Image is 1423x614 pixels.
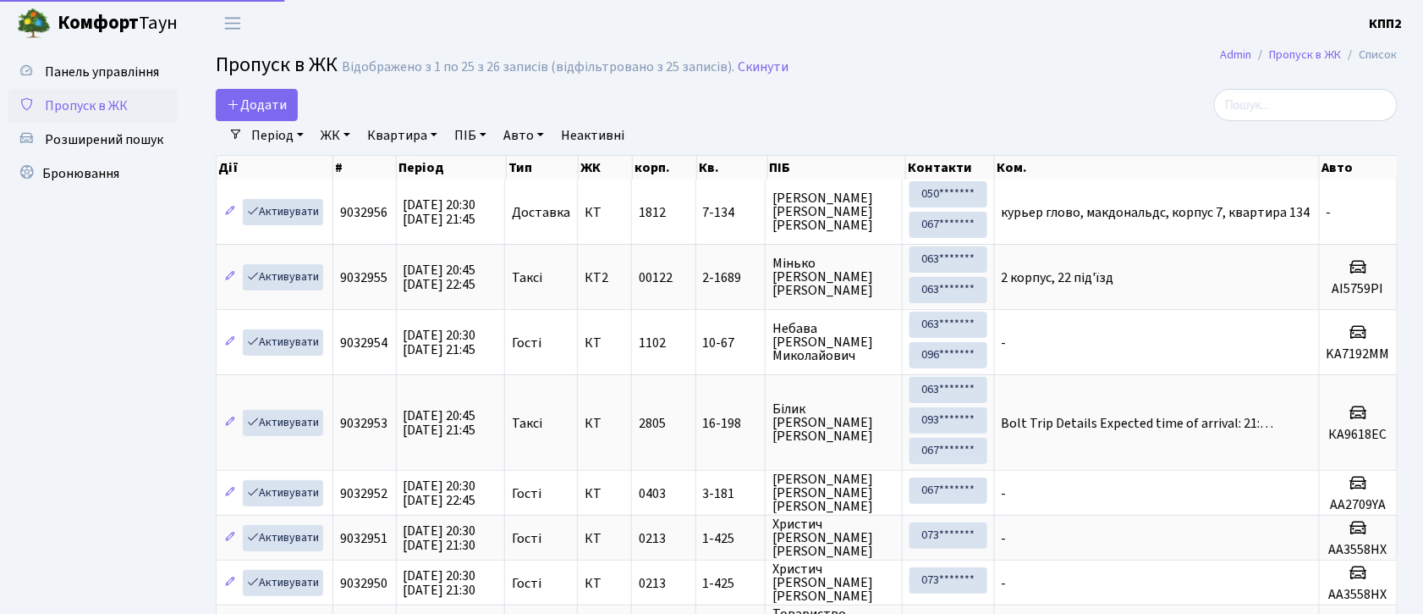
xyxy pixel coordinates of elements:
[512,206,570,219] span: Доставка
[340,268,387,287] span: 9032955
[17,7,51,41] img: logo.png
[585,487,624,501] span: КТ
[58,9,178,38] span: Таун
[703,487,758,501] span: 3-181
[243,264,323,290] a: Активувати
[1002,484,1007,503] span: -
[772,257,895,297] span: Мінько [PERSON_NAME] [PERSON_NAME]
[1002,334,1007,352] span: -
[314,121,357,150] a: ЖК
[703,336,758,350] span: 10-67
[1327,346,1390,362] h5: KA7192MM
[333,156,397,180] th: #
[585,206,624,219] span: КТ
[1327,281,1390,297] h5: AI5759PI
[1214,89,1398,121] input: Пошук...
[8,55,178,89] a: Панель управління
[512,336,541,350] span: Гості
[404,567,476,600] span: [DATE] 20:30 [DATE] 21:30
[512,417,542,430] span: Таксі
[1002,529,1007,548] span: -
[8,123,178,157] a: Розширений пошук
[703,271,758,285] span: 2-1689
[772,402,895,443] span: Білик [PERSON_NAME] [PERSON_NAME]
[243,570,323,596] a: Активувати
[703,532,758,545] span: 1-425
[554,121,631,150] a: Неактивні
[995,156,1320,180] th: Ком.
[216,89,298,121] a: Додати
[243,525,323,551] a: Активувати
[585,417,624,430] span: КТ
[1327,427,1390,443] h5: КА9618ЕС
[703,577,758,590] span: 1-425
[772,322,895,362] span: Небава [PERSON_NAME] Миколайович
[8,89,178,123] a: Пропуск в ЖК
[585,532,624,545] span: КТ
[404,477,476,510] span: [DATE] 20:30 [DATE] 22:45
[703,206,758,219] span: 7-134
[639,268,673,287] span: 00122
[639,574,666,593] span: 0213
[772,191,895,232] span: [PERSON_NAME] [PERSON_NAME] [PERSON_NAME]
[243,410,323,436] a: Активувати
[342,59,734,75] div: Відображено з 1 по 25 з 26 записів (відфільтровано з 25 записів).
[1002,268,1114,287] span: 2 корпус, 22 під'їзд
[738,59,788,75] a: Скинути
[1370,14,1403,33] b: КПП2
[404,196,476,229] span: [DATE] 20:30 [DATE] 21:45
[639,529,666,548] span: 0213
[1320,156,1398,180] th: Авто
[768,156,906,180] th: ПІБ
[497,121,551,150] a: Авто
[1342,46,1398,64] li: Список
[340,203,387,222] span: 9032956
[1002,414,1274,433] span: Bolt Trip Details Expected time of arrival: 21:…
[1221,46,1252,64] a: Admin
[243,199,323,225] a: Активувати
[772,517,895,558] span: Христич [PERSON_NAME] [PERSON_NAME]
[340,484,387,503] span: 9032952
[404,261,476,294] span: [DATE] 20:45 [DATE] 22:45
[585,577,624,590] span: КТ
[404,522,476,555] span: [DATE] 20:30 [DATE] 21:30
[703,417,758,430] span: 16-198
[772,562,895,603] span: Христич [PERSON_NAME] [PERSON_NAME]
[697,156,768,180] th: Кв.
[340,574,387,593] span: 9032950
[8,157,178,191] a: Бронювання
[227,96,287,114] span: Додати
[340,529,387,548] span: 9032951
[512,487,541,501] span: Гості
[360,121,444,150] a: Квартира
[404,326,476,359] span: [DATE] 20:30 [DATE] 21:45
[217,156,333,180] th: Дії
[1327,203,1332,222] span: -
[244,121,310,150] a: Період
[340,334,387,352] span: 9032954
[58,9,139,36] b: Комфорт
[45,97,128,115] span: Пропуск в ЖК
[585,336,624,350] span: КТ
[512,577,541,590] span: Гості
[639,203,666,222] span: 1812
[1327,497,1390,513] h5: АA2709YA
[633,156,697,180] th: корп.
[772,473,895,513] span: [PERSON_NAME] [PERSON_NAME] [PERSON_NAME]
[585,271,624,285] span: КТ2
[448,121,493,150] a: ПІБ
[1195,37,1423,73] nav: breadcrumb
[639,334,666,352] span: 1102
[216,50,338,80] span: Пропуск в ЖК
[340,414,387,433] span: 9032953
[512,271,542,285] span: Таксі
[397,156,508,180] th: Період
[45,130,163,149] span: Розширений пошук
[507,156,578,180] th: Тип
[1002,574,1007,593] span: -
[639,484,666,503] span: 0403
[1327,587,1390,603] h5: АА3558НХ
[1370,14,1403,34] a: КПП2
[45,63,159,81] span: Панель управління
[1327,542,1390,558] h5: АА3558НХ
